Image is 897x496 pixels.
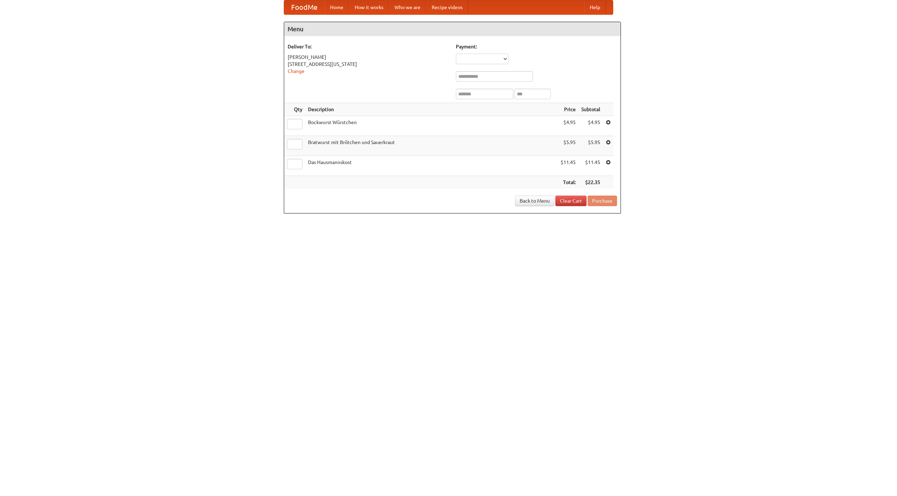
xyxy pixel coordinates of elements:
[578,156,603,176] td: $11.45
[558,103,578,116] th: Price
[305,156,558,176] td: Das Hausmannskost
[578,116,603,136] td: $4.95
[558,176,578,189] th: Total:
[389,0,426,14] a: Who we are
[305,103,558,116] th: Description
[558,156,578,176] td: $11.45
[578,103,603,116] th: Subtotal
[305,116,558,136] td: Bockwurst Würstchen
[584,0,606,14] a: Help
[558,116,578,136] td: $4.95
[555,196,587,206] a: Clear Cart
[558,136,578,156] td: $5.95
[305,136,558,156] td: Bratwurst mit Brötchen und Sauerkraut
[426,0,468,14] a: Recipe videos
[578,176,603,189] th: $22.35
[578,136,603,156] td: $5.95
[288,61,449,68] div: [STREET_ADDRESS][US_STATE]
[284,22,621,36] h4: Menu
[588,196,617,206] button: Purchase
[349,0,389,14] a: How it works
[288,54,449,61] div: [PERSON_NAME]
[324,0,349,14] a: Home
[515,196,554,206] a: Back to Menu
[284,0,324,14] a: FoodMe
[456,43,617,50] h5: Payment:
[288,68,304,74] a: Change
[288,43,449,50] h5: Deliver To:
[284,103,305,116] th: Qty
